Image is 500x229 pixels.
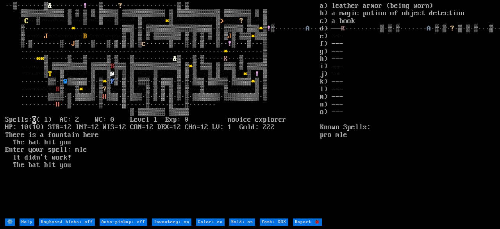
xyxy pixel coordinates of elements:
[293,218,322,226] input: Report 🐞
[224,55,228,63] font: K
[142,40,146,48] font: c
[83,32,87,40] font: B
[152,218,191,226] input: Inventory: on
[173,55,177,63] font: &
[228,40,232,48] font: !
[306,25,310,32] font: A
[255,70,259,78] font: !
[196,218,225,226] input: Color: on
[25,17,29,25] font: C
[118,2,122,10] font: ?
[229,218,255,226] input: Bold: on
[111,62,114,70] font: B
[48,70,52,78] font: T
[83,2,87,10] font: !
[64,78,68,85] font: @
[56,101,60,108] font: H
[32,116,36,124] mark: 0
[103,85,107,93] font: ?
[260,218,288,226] input: Font: DOS
[267,25,271,32] font: !
[48,2,52,10] font: &
[5,218,15,226] input: ⚙️
[5,2,320,218] larn: ··▒·······▒ ········ ···▒···· ··············▒·▒ ▒▒▒▒▒▒▒▒▒▒▒·▒·▒·▒·▒·▒▒▒▒▒·▒▒▒▒▒▒▒▒▒▒▒·▒·▒▒▒▒▒▒▒▒▒...
[320,2,495,218] stats: a) leather armor (being worn) b) a magic potion of object detection c) a book d) --- e) --- f) --...
[71,40,75,48] font: J
[20,218,34,226] input: Help
[239,17,243,25] font: ?
[39,218,95,226] input: Keyboard hints: off
[44,32,48,40] font: J
[103,93,107,101] font: H
[111,70,114,78] font: @
[100,218,147,226] input: Auto-pickup: off
[111,78,114,85] font: F
[228,32,232,40] font: J
[220,17,224,25] font: >
[56,85,60,93] font: B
